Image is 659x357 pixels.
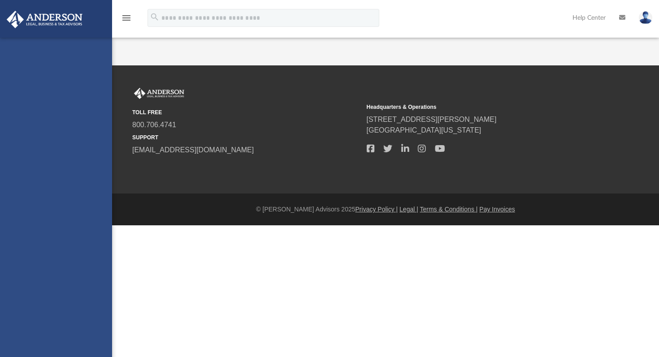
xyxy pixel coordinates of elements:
[367,116,497,123] a: [STREET_ADDRESS][PERSON_NAME]
[121,13,132,23] i: menu
[367,103,595,111] small: Headquarters & Operations
[639,11,652,24] img: User Pic
[4,11,85,28] img: Anderson Advisors Platinum Portal
[132,133,360,142] small: SUPPORT
[132,121,176,129] a: 800.706.4741
[150,12,160,22] i: search
[399,206,418,213] a: Legal |
[479,206,515,213] a: Pay Invoices
[420,206,478,213] a: Terms & Conditions |
[356,206,398,213] a: Privacy Policy |
[132,146,254,154] a: [EMAIL_ADDRESS][DOMAIN_NAME]
[132,88,186,99] img: Anderson Advisors Platinum Portal
[112,205,659,214] div: © [PERSON_NAME] Advisors 2025
[367,126,481,134] a: [GEOGRAPHIC_DATA][US_STATE]
[132,108,360,116] small: TOLL FREE
[121,17,132,23] a: menu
